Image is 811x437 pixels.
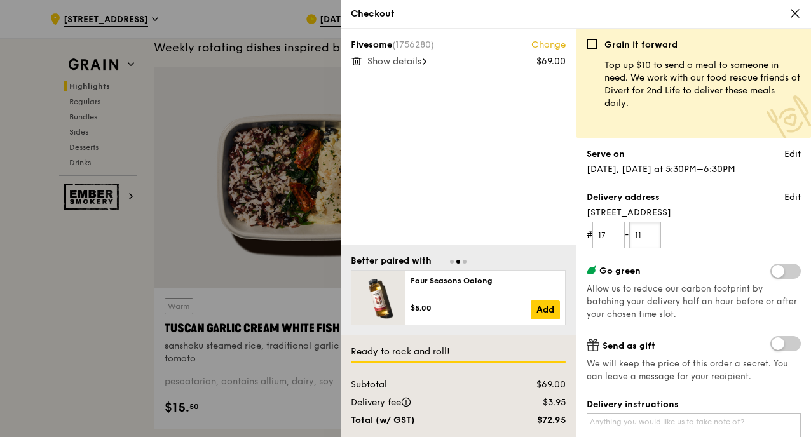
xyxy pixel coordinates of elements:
form: # - [587,222,801,248]
span: Show details [367,56,421,67]
span: [STREET_ADDRESS] [587,206,801,219]
div: $72.95 [496,414,573,427]
span: Send as gift [603,340,655,351]
b: Grain it forward [604,39,678,50]
div: Checkout [351,8,801,20]
input: Floor [592,222,625,248]
div: Fivesome [351,39,566,51]
span: Go to slide 1 [450,260,454,264]
a: Add [531,300,560,319]
span: Allow us to reduce our carbon footprint by batching your delivery half an hour before or after yo... [587,284,797,319]
span: Go green [599,266,641,276]
a: Edit [784,148,801,161]
div: $5.00 [411,303,531,313]
span: We will keep the price of this order a secret. You can leave a message for your recipient. [587,358,801,383]
label: Serve on [587,148,625,161]
input: Unit [629,222,662,248]
div: $3.95 [496,396,573,409]
p: Top up $10 to send a meal to someone in need. We work with our food rescue friends at Divert for ... [604,59,801,110]
a: Change [531,39,566,51]
div: Ready to rock and roll! [351,346,566,358]
span: (1756280) [392,39,434,50]
div: Better paired with [351,255,432,267]
span: Go to slide 2 [456,260,460,264]
div: $69.00 [536,55,566,68]
a: Edit [784,191,801,204]
span: [DATE], [DATE] at 5:30PM–6:30PM [587,164,735,175]
label: Delivery address [587,191,660,204]
div: Total (w/ GST) [343,414,496,427]
span: Go to slide 3 [463,260,467,264]
div: $69.00 [496,379,573,391]
label: Delivery instructions [587,398,801,411]
div: Four Seasons Oolong [411,276,560,286]
img: Meal donation [767,95,811,140]
div: Delivery fee [343,396,496,409]
div: Subtotal [343,379,496,391]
